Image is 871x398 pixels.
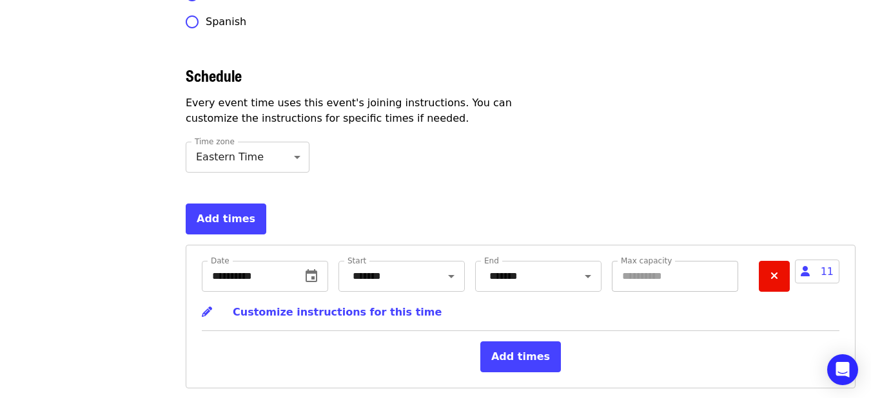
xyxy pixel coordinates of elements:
[484,257,499,265] label: End
[442,267,460,285] button: Open
[202,306,212,318] i: pencil icon
[211,257,230,265] label: Date
[579,267,597,285] button: Open
[480,341,561,372] button: Add times
[621,257,672,265] label: Max capacity
[233,306,442,318] span: Customize instructions for this time
[186,95,557,126] p: Every event time uses this event's joining instructions. You can customize the instructions for s...
[827,354,858,385] div: Open Intercom Messenger
[186,64,242,86] span: Schedule
[612,261,738,292] input: Max capacity
[296,261,327,292] button: change date
[186,204,266,234] button: Add times
[770,270,778,282] i: times icon
[790,261,839,282] span: 11 people currently attending
[759,261,790,292] button: Remove
[202,297,442,328] button: Customize instructions for this time
[195,138,235,146] label: Time zone
[347,257,366,265] label: Start
[801,265,810,278] i: user icon
[186,142,309,173] div: Eastern Time
[206,14,246,30] span: Spanish
[795,260,839,283] span: 11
